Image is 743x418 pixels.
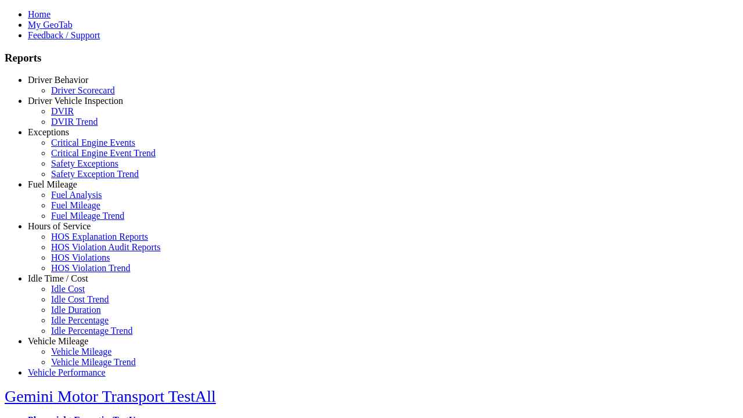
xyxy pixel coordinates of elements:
[51,211,124,221] a: Fuel Mileage Trend
[51,190,102,200] a: Fuel Analysis
[51,263,131,273] a: HOS Violation Trend
[51,357,136,367] a: Vehicle Mileage Trend
[28,273,88,283] a: Idle Time / Cost
[28,75,88,85] a: Driver Behavior
[51,315,109,325] a: Idle Percentage
[51,169,139,179] a: Safety Exception Trend
[51,106,74,116] a: DVIR
[5,387,216,405] a: Gemini Motor Transport TestAll
[28,30,100,40] a: Feedback / Support
[51,294,109,304] a: Idle Cost Trend
[51,85,115,95] a: Driver Scorecard
[28,221,91,231] a: Hours of Service
[5,52,738,64] h3: Reports
[51,284,85,294] a: Idle Cost
[28,367,106,377] a: Vehicle Performance
[51,232,148,242] a: HOS Explanation Reports
[51,148,156,158] a: Critical Engine Event Trend
[51,347,111,356] a: Vehicle Mileage
[28,20,73,30] a: My GeoTab
[51,117,98,127] a: DVIR Trend
[51,305,101,315] a: Idle Duration
[28,336,88,346] a: Vehicle Mileage
[51,242,161,252] a: HOS Violation Audit Reports
[28,179,77,189] a: Fuel Mileage
[51,326,132,336] a: Idle Percentage Trend
[28,96,123,106] a: Driver Vehicle Inspection
[51,138,135,147] a: Critical Engine Events
[51,200,100,210] a: Fuel Mileage
[51,253,110,262] a: HOS Violations
[28,9,51,19] a: Home
[28,127,69,137] a: Exceptions
[51,158,118,168] a: Safety Exceptions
